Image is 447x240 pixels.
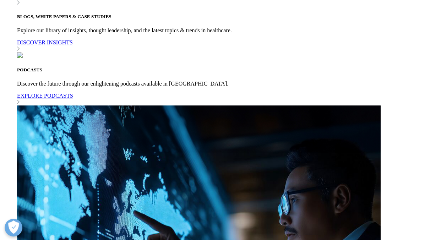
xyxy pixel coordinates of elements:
p: Discover the future through our enlightening podcasts available in [GEOGRAPHIC_DATA]. [17,81,444,87]
h5: PODCASTS [17,67,444,73]
a: DISCOVER INSIGHTS [17,39,444,52]
a: EXPLORE PODCASTS [17,93,444,105]
button: Open Preferences [5,219,22,236]
img: 2447_woman-watching-business-training-on-laptop-and-learning-from-home.jpg [17,52,23,58]
h5: BLOGS, WHITE PAPERS & CASE STUDIES [17,14,444,20]
p: Explore our library of insights, thought leadership, and the latest topics & trends in healthcare. [17,27,444,34]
